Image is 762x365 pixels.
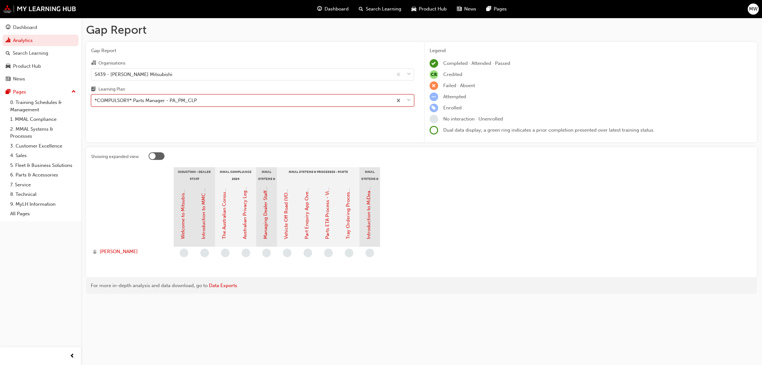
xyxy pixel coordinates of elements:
[283,249,291,257] span: learningRecordVerb_NONE-icon
[457,5,462,13] span: news-icon
[13,75,25,83] div: News
[6,38,10,44] span: chart-icon
[6,25,10,31] span: guage-icon
[98,86,125,93] div: Learning Plan
[209,283,237,288] a: Data Exports
[262,249,271,257] span: learningRecordVerb_NONE-icon
[180,249,188,257] span: learningRecordVerb_NONE-icon
[3,47,78,59] a: Search Learning
[95,97,197,104] div: *COMPULSORY* Parts Manager - PA_PM_CLP
[430,81,438,90] span: learningRecordVerb_FAIL-icon
[430,104,438,112] span: learningRecordVerb_ENROLL-icon
[324,249,333,257] span: learningRecordVerb_NONE-icon
[8,124,78,141] a: 2. MMAL Systems & Processes
[317,5,322,13] span: guage-icon
[430,47,752,54] div: Legend
[98,60,125,66] div: Organisations
[8,151,78,161] a: 4. Sales
[366,173,371,239] a: Introduction to MiDealerAssist
[452,3,481,16] a: news-iconNews
[407,96,411,105] span: down-icon
[365,249,374,257] span: learningRecordVerb_NONE-icon
[8,141,78,151] a: 3. Customer Excellence
[419,5,447,13] span: Product Hub
[324,5,349,13] span: Dashboard
[304,162,310,239] a: Part Enquiry App Overview - Video
[3,20,78,86] button: DashboardAnalyticsSearch LearningProduct HubNews
[3,5,76,13] img: mmal
[3,86,78,98] button: Pages
[359,5,363,13] span: search-icon
[748,3,759,15] button: MW
[486,5,491,13] span: pages-icon
[100,248,138,255] span: [PERSON_NAME]
[443,83,475,88] span: Failed · Absent
[304,249,312,257] span: learningRecordVerb_NONE-icon
[13,63,41,70] div: Product Hub
[8,98,78,114] a: 0. Training Schedules & Management
[430,115,438,123] span: learningRecordVerb_NONE-icon
[3,35,78,46] a: Analytics
[91,154,139,160] div: Showing expanded view
[443,116,503,122] span: No interaction · Unenrolled
[443,94,466,100] span: Attempted
[443,72,462,77] span: Credited
[86,23,757,37] h1: Gap Report
[8,170,78,180] a: 6. Parts & Accessories
[8,161,78,170] a: 5. Fleet & Business Solutions
[8,180,78,190] a: 7. Service
[443,105,462,111] span: Enrolled
[443,127,655,133] span: Dual data display; a green ring indicates a prior completion presented over latest training status.
[312,3,354,16] a: guage-iconDashboard
[324,183,330,239] a: Parts ETA Process - Video
[366,5,401,13] span: Search Learning
[6,64,10,69] span: car-icon
[91,87,96,93] span: learningplan-icon
[430,70,438,79] span: null-icon
[200,249,209,257] span: learningRecordVerb_NONE-icon
[411,5,416,13] span: car-icon
[6,51,10,56] span: search-icon
[70,352,75,360] span: prev-icon
[481,3,512,16] a: pages-iconPages
[8,209,78,219] a: All Pages
[8,199,78,209] a: 9. MyLH Information
[174,167,215,183] div: Induction - Dealer Staff
[8,189,78,199] a: 8. Technical
[13,24,37,31] div: Dashboard
[263,162,268,239] a: Managing Dealer Staff SAP Records
[464,5,476,13] span: News
[494,5,507,13] span: Pages
[3,73,78,85] a: News
[95,71,172,78] div: S439 - [PERSON_NAME] Mitsubishi
[221,249,230,257] span: learningRecordVerb_NONE-icon
[406,3,452,16] a: car-iconProduct Hub
[3,60,78,72] a: Product Hub
[92,248,168,255] a: [PERSON_NAME]
[13,50,48,57] div: Search Learning
[443,60,510,66] span: Completed · Attended · Passed
[91,282,752,289] div: For more in-depth analysis and data download, go to
[354,3,406,16] a: search-iconSearch Learning
[6,89,10,95] span: pages-icon
[13,88,26,96] div: Pages
[359,167,380,183] div: MMAL Systems & Processes - General
[242,249,250,257] span: learningRecordVerb_NONE-icon
[749,5,758,13] span: MW
[345,249,353,257] span: learningRecordVerb_NONE-icon
[71,88,76,96] span: up-icon
[6,76,10,82] span: news-icon
[407,70,411,79] span: down-icon
[215,167,256,183] div: MMAL Compliance 2024
[277,167,359,183] div: MMAL Systems & Processes - Parts
[430,59,438,68] span: learningRecordVerb_COMPLETE-icon
[3,22,78,33] a: Dashboard
[91,47,414,54] span: Gap Report
[430,93,438,101] span: learningRecordVerb_ATTEMPT-icon
[8,114,78,124] a: 1. MMAL Compliance
[91,60,96,66] span: organisation-icon
[256,167,277,183] div: MMAL Systems & Processes - Management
